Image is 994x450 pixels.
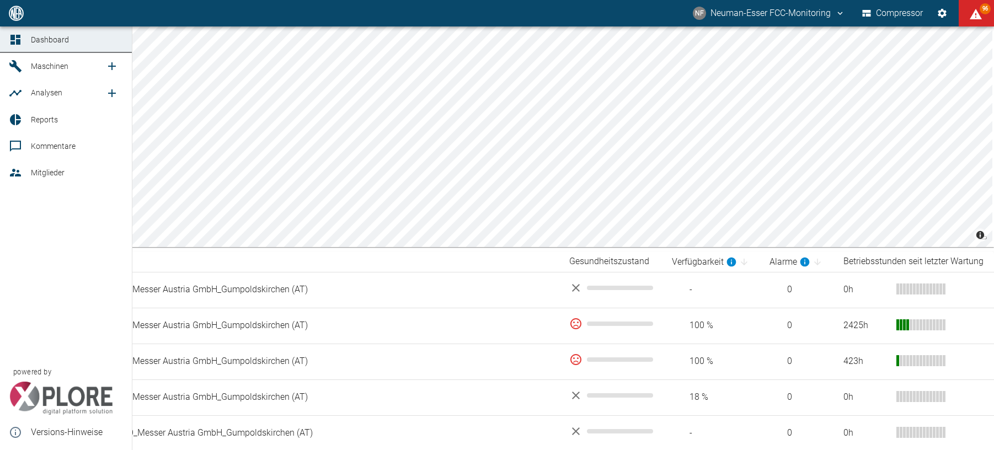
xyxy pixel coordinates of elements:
[569,353,654,366] div: 0 %
[569,281,654,294] div: No data
[843,391,888,404] div: 0 h
[31,88,62,97] span: Analysen
[835,251,994,272] th: Betriebsstunden seit letzter Wartung
[672,355,752,368] span: 100 %
[31,26,992,247] canvas: Map
[769,355,825,368] span: 0
[8,6,25,20] img: logo
[769,255,810,269] div: berechnet für die letzten 7 Tage
[569,317,654,330] div: 0 %
[73,344,560,379] td: 04.2115_V8_Messer Austria GmbH_Gumpoldskirchen (AT)
[843,319,888,332] div: 2425 h
[672,283,752,296] span: -
[672,319,752,332] span: 100 %
[693,7,706,20] div: NF
[691,3,847,23] button: fcc-monitoring@neuman-esser.com
[73,308,560,344] td: 02.2294_V7_Messer Austria GmbH_Gumpoldskirchen (AT)
[9,382,113,415] img: Xplore Logo
[860,3,926,23] button: Compressor
[569,425,654,438] div: No data
[843,427,888,440] div: 0 h
[31,426,123,439] span: Versions-Hinweise
[672,255,737,269] div: berechnet für die letzten 7 Tage
[101,55,123,77] a: new /machines
[769,391,825,404] span: 0
[769,283,825,296] span: 0
[560,251,663,272] th: Gesundheitszustand
[843,355,888,368] div: 423 h
[13,367,51,377] span: powered by
[932,3,952,23] button: Einstellungen
[101,82,123,104] a: new /analyses/list/0
[73,379,560,415] td: 06.2747_V9_Messer Austria GmbH_Gumpoldskirchen (AT)
[672,391,752,404] span: 18 %
[769,427,825,440] span: 0
[31,168,65,177] span: Mitglieder
[31,35,69,44] span: Dashboard
[73,272,560,308] td: 01.2163_V6_Messer Austria GmbH_Gumpoldskirchen (AT)
[672,427,752,440] span: -
[980,3,991,14] span: 96
[769,319,825,332] span: 0
[31,142,76,151] span: Kommentare
[843,283,888,296] div: 0 h
[569,389,654,402] div: No data
[31,62,68,71] span: Maschinen
[31,115,58,124] span: Reports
